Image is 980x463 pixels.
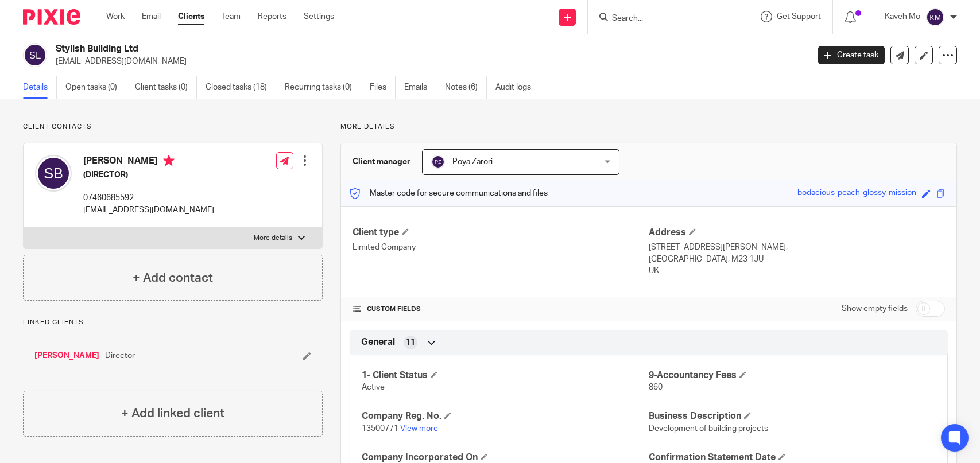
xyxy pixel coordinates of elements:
h4: 1- Client Status [362,369,649,382]
h3: Client manager [353,156,410,168]
p: [STREET_ADDRESS][PERSON_NAME], [649,242,945,253]
p: [EMAIL_ADDRESS][DOMAIN_NAME] [83,204,214,216]
span: Development of building projects [649,425,768,433]
a: Team [222,11,241,22]
a: Closed tasks (18) [206,76,276,99]
h4: Business Description [649,410,936,422]
p: Linked clients [23,318,323,327]
img: svg%3E [431,155,445,169]
label: Show empty fields [842,303,908,314]
a: Work [106,11,125,22]
img: svg%3E [35,155,72,192]
a: Details [23,76,57,99]
a: Files [370,76,396,99]
img: Pixie [23,9,80,25]
p: Master code for secure communications and files [350,188,548,199]
input: Search [611,14,714,24]
p: Limited Company [353,242,649,253]
a: Notes (6) [445,76,487,99]
p: [GEOGRAPHIC_DATA], M23 1JU [649,254,945,265]
h4: Client type [353,227,649,239]
span: 11 [406,337,415,348]
p: 07460685592 [83,192,214,204]
i: Primary [163,155,175,166]
a: Audit logs [495,76,540,99]
a: Email [142,11,161,22]
span: Active [362,383,385,391]
p: [EMAIL_ADDRESS][DOMAIN_NAME] [56,56,801,67]
a: Client tasks (0) [135,76,197,99]
a: Reports [258,11,286,22]
p: More details [340,122,957,131]
a: Clients [178,11,204,22]
h4: Company Reg. No. [362,410,649,422]
h2: Stylish Building Ltd [56,43,652,55]
h4: [PERSON_NAME] [83,155,214,169]
a: Recurring tasks (0) [285,76,361,99]
h5: (DIRECTOR) [83,169,214,181]
a: Settings [304,11,334,22]
h4: Address [649,227,945,239]
div: bodacious-peach-glossy-mission [797,187,916,200]
img: svg%3E [926,8,944,26]
p: Client contacts [23,122,323,131]
span: 860 [649,383,663,391]
p: Kaveh Mo [885,11,920,22]
h4: + Add linked client [121,404,224,422]
h4: 9-Accountancy Fees [649,369,936,382]
span: 13500771 [362,425,398,433]
span: Director [105,350,135,361]
span: General [361,336,395,348]
a: View more [400,425,438,433]
img: svg%3E [23,43,47,67]
a: [PERSON_NAME] [34,350,99,361]
h4: CUSTOM FIELDS [353,305,649,314]
span: Poya Zarori [452,158,493,166]
a: Open tasks (0) [65,76,126,99]
a: Emails [404,76,436,99]
h4: + Add contact [133,269,213,287]
p: More details [254,234,292,243]
p: UK [649,265,945,277]
span: Get Support [777,13,821,21]
a: Create task [818,46,885,64]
